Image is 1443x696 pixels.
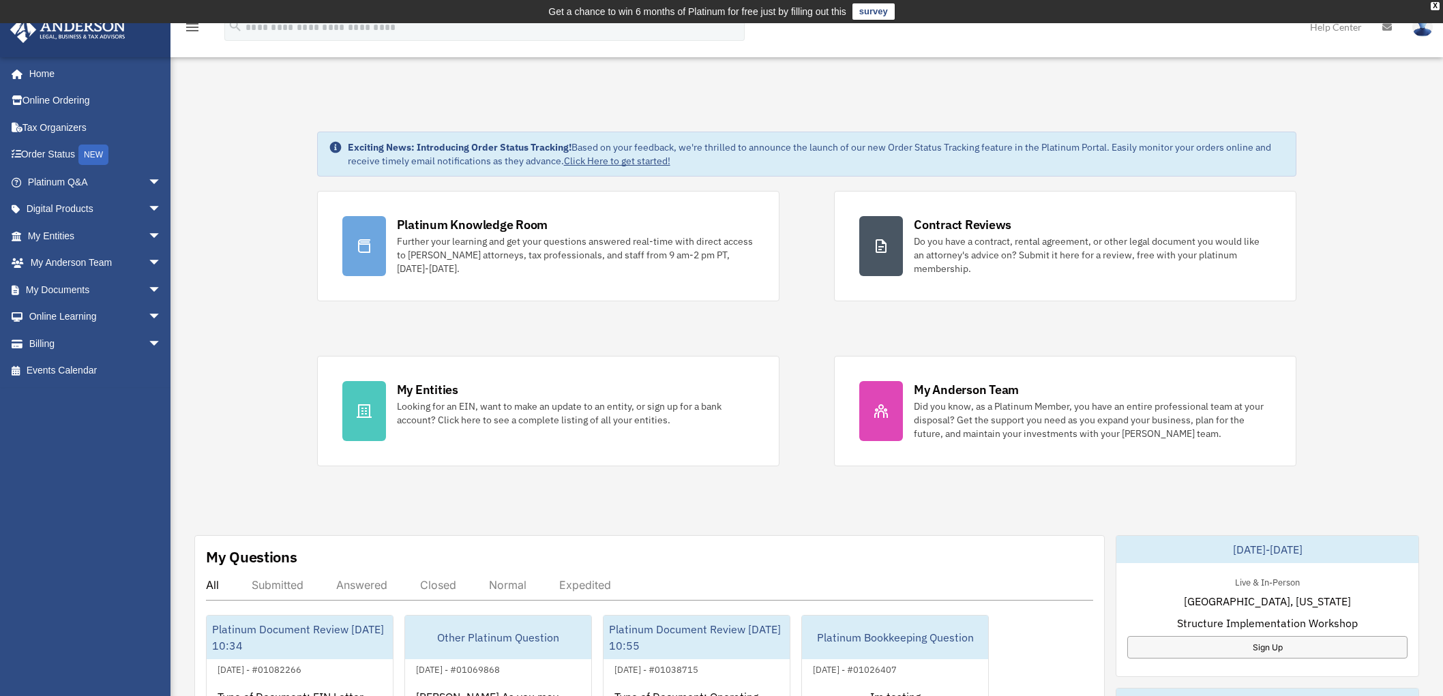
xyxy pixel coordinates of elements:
[1431,2,1440,10] div: close
[405,661,511,676] div: [DATE] - #01069868
[10,249,182,277] a: My Anderson Teamarrow_drop_down
[914,234,1271,275] div: Do you have a contract, rental agreement, or other legal document you would like an attorney's ad...
[184,24,200,35] a: menu
[397,216,548,233] div: Platinum Knowledge Room
[489,578,526,592] div: Normal
[802,616,988,659] div: Platinum Bookkeeping Question
[852,3,895,20] a: survey
[228,18,243,33] i: search
[10,357,182,384] a: Events Calendar
[6,16,130,43] img: Anderson Advisors Platinum Portal
[834,356,1296,466] a: My Anderson Team Did you know, as a Platinum Member, you have an entire professional team at your...
[10,196,182,223] a: Digital Productsarrow_drop_down
[10,141,182,169] a: Order StatusNEW
[10,276,182,303] a: My Documentsarrow_drop_down
[10,330,182,357] a: Billingarrow_drop_down
[206,578,219,592] div: All
[420,578,456,592] div: Closed
[914,216,1011,233] div: Contract Reviews
[405,616,591,659] div: Other Platinum Question
[348,140,1285,168] div: Based on your feedback, we're thrilled to announce the launch of our new Order Status Tracking fe...
[10,168,182,196] a: Platinum Q&Aarrow_drop_down
[317,191,779,301] a: Platinum Knowledge Room Further your learning and get your questions answered real-time with dire...
[1224,574,1311,588] div: Live & In-Person
[397,381,458,398] div: My Entities
[10,303,182,331] a: Online Learningarrow_drop_down
[802,661,908,676] div: [DATE] - #01026407
[1177,615,1358,631] span: Structure Implementation Workshop
[148,196,175,224] span: arrow_drop_down
[148,330,175,358] span: arrow_drop_down
[148,222,175,250] span: arrow_drop_down
[559,578,611,592] div: Expedited
[148,168,175,196] span: arrow_drop_down
[548,3,846,20] div: Get a chance to win 6 months of Platinum for free just by filling out this
[10,60,175,87] a: Home
[148,303,175,331] span: arrow_drop_down
[10,87,182,115] a: Online Ordering
[914,399,1271,440] div: Did you know, as a Platinum Member, you have an entire professional team at your disposal? Get th...
[10,222,182,249] a: My Entitiesarrow_drop_down
[317,356,779,466] a: My Entities Looking for an EIN, want to make an update to an entity, or sign up for a bank accoun...
[1412,17,1433,37] img: User Pic
[207,616,393,659] div: Platinum Document Review [DATE] 10:34
[1116,536,1418,563] div: [DATE]-[DATE]
[206,547,297,567] div: My Questions
[564,155,670,167] a: Click Here to get started!
[834,191,1296,301] a: Contract Reviews Do you have a contract, rental agreement, or other legal document you would like...
[914,381,1019,398] div: My Anderson Team
[348,141,571,153] strong: Exciting News: Introducing Order Status Tracking!
[1184,593,1351,609] span: [GEOGRAPHIC_DATA], [US_STATE]
[604,616,790,659] div: Platinum Document Review [DATE] 10:55
[252,578,303,592] div: Submitted
[1127,636,1408,659] a: Sign Up
[78,145,108,165] div: NEW
[336,578,387,592] div: Answered
[148,276,175,304] span: arrow_drop_down
[604,661,709,676] div: [DATE] - #01038715
[148,249,175,277] span: arrow_drop_down
[207,661,312,676] div: [DATE] - #01082266
[397,399,754,427] div: Looking for an EIN, want to make an update to an entity, or sign up for a bank account? Click her...
[10,114,182,141] a: Tax Organizers
[397,234,754,275] div: Further your learning and get your questions answered real-time with direct access to [PERSON_NAM...
[184,19,200,35] i: menu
